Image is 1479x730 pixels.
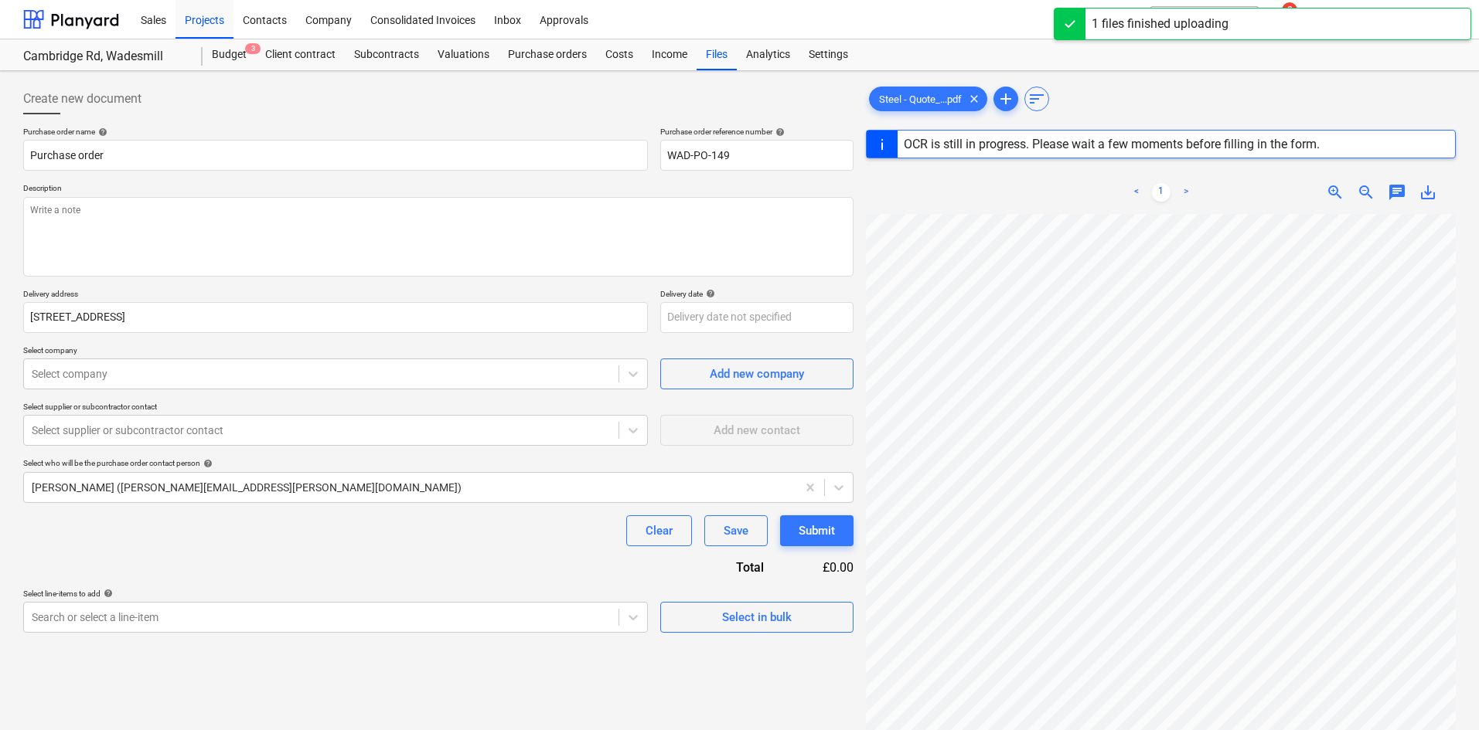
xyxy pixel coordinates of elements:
span: help [200,459,213,468]
p: Select supplier or subcontractor contact [23,402,648,415]
button: Clear [626,515,692,546]
a: Analytics [737,39,799,70]
span: sort [1027,90,1046,108]
div: Cambridge Rd, Wadesmill [23,49,184,65]
button: Submit [780,515,854,546]
span: zoom_out [1357,183,1375,202]
a: Purchase orders [499,39,596,70]
div: £0.00 [789,559,854,576]
input: Reference number [660,140,854,171]
a: Costs [596,39,642,70]
p: Select company [23,345,648,358]
span: help [95,127,107,137]
button: Save [704,515,768,546]
a: Valuations [428,39,499,70]
div: Select who will be the purchase order contact person [23,458,854,468]
a: Income [642,39,697,70]
button: Add new company [660,358,854,389]
span: zoom_in [1326,183,1344,202]
div: Submit [799,521,835,541]
a: Budget3 [203,39,256,70]
input: Delivery date not specified [660,302,854,333]
div: Steel - Quote_...pdf [869,87,987,111]
div: Clear [646,521,673,541]
a: Next page [1177,183,1195,202]
span: Create new document [23,90,141,108]
p: Delivery address [23,289,648,302]
iframe: Chat Widget [1402,656,1479,730]
a: Previous page [1127,183,1146,202]
button: Select in bulk [660,602,854,633]
div: Purchase order name [23,127,648,137]
a: Page 1 is your current page [1152,183,1171,202]
div: Select in bulk [722,607,792,627]
div: 1 files finished uploading [1092,15,1229,33]
span: clear [965,90,983,108]
input: Document name [23,140,648,171]
div: Select line-items to add [23,589,648,599]
a: Client contract [256,39,345,70]
span: chat [1388,183,1406,202]
div: OCR is still in progress. Please wait a few moments before filling in the form. [904,137,1320,151]
p: Description [23,183,854,196]
div: Delivery date [660,289,854,299]
div: Budget [203,39,256,70]
div: Total [653,559,789,576]
a: Settings [799,39,857,70]
span: help [101,589,113,598]
a: Files [697,39,737,70]
input: Delivery address [23,302,648,333]
span: add [997,90,1015,108]
div: Purchase order reference number [660,127,854,137]
span: Steel - Quote_...pdf [870,93,971,105]
div: Add new company [710,364,804,384]
div: Save [724,521,748,541]
a: Subcontracts [345,39,428,70]
span: 3 [245,43,261,54]
span: help [772,127,785,137]
span: save_alt [1419,183,1437,202]
span: help [703,289,715,298]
